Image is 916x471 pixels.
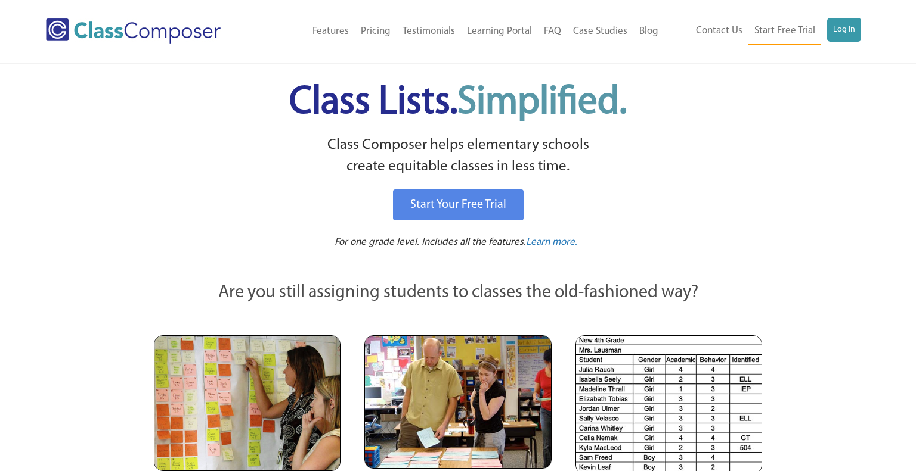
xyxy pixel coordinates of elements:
a: Learn more. [526,235,577,250]
span: Simplified. [457,83,627,122]
span: Learn more. [526,237,577,247]
img: Teachers Looking at Sticky Notes [154,335,341,471]
p: Are you still assigning students to classes the old-fashioned way? [154,280,762,306]
a: Start Free Trial [748,18,821,45]
a: Log In [827,18,861,42]
a: Start Your Free Trial [393,189,524,220]
img: Class Composer [46,18,221,44]
span: Class Lists. [289,83,627,122]
a: Contact Us [690,18,748,44]
a: Learning Portal [461,18,538,45]
span: Start Your Free Trial [410,199,506,211]
nav: Header Menu [664,18,862,45]
a: Pricing [355,18,397,45]
span: For one grade level. Includes all the features. [335,237,526,247]
img: Blue and Pink Paper Cards [364,335,551,468]
nav: Header Menu [261,18,664,45]
a: Case Studies [567,18,633,45]
a: FAQ [538,18,567,45]
p: Class Composer helps elementary schools create equitable classes in less time. [152,135,764,178]
a: Features [307,18,355,45]
a: Blog [633,18,664,45]
a: Testimonials [397,18,461,45]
